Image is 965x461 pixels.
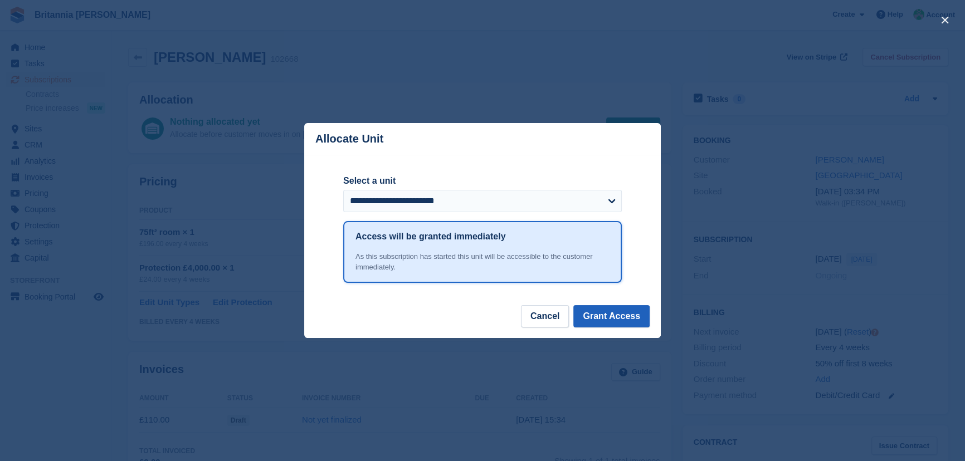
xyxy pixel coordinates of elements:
[573,305,650,327] button: Grant Access
[521,305,569,327] button: Cancel
[936,11,954,29] button: close
[355,251,610,273] div: As this subscription has started this unit will be accessible to the customer immediately.
[315,133,383,145] p: Allocate Unit
[343,174,622,188] label: Select a unit
[355,230,505,243] h1: Access will be granted immediately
